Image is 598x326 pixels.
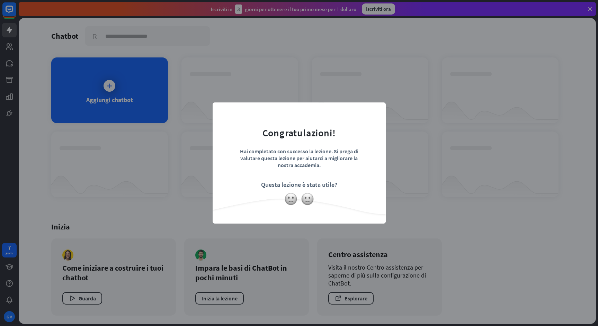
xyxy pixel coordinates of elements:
img: Faccia leggermente sorridente [301,192,314,206]
button: Apri il widget di chat LiveChat [6,3,26,24]
div: Congratulazioni! [262,127,336,139]
img: faccia leggermente accigliata [284,192,297,206]
div: Hai completato con successo la lezione. Si prega di valutare questa lezione per aiutarci a miglio... [239,148,360,172]
div: Questa lezione è stata utile? [261,181,337,189]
